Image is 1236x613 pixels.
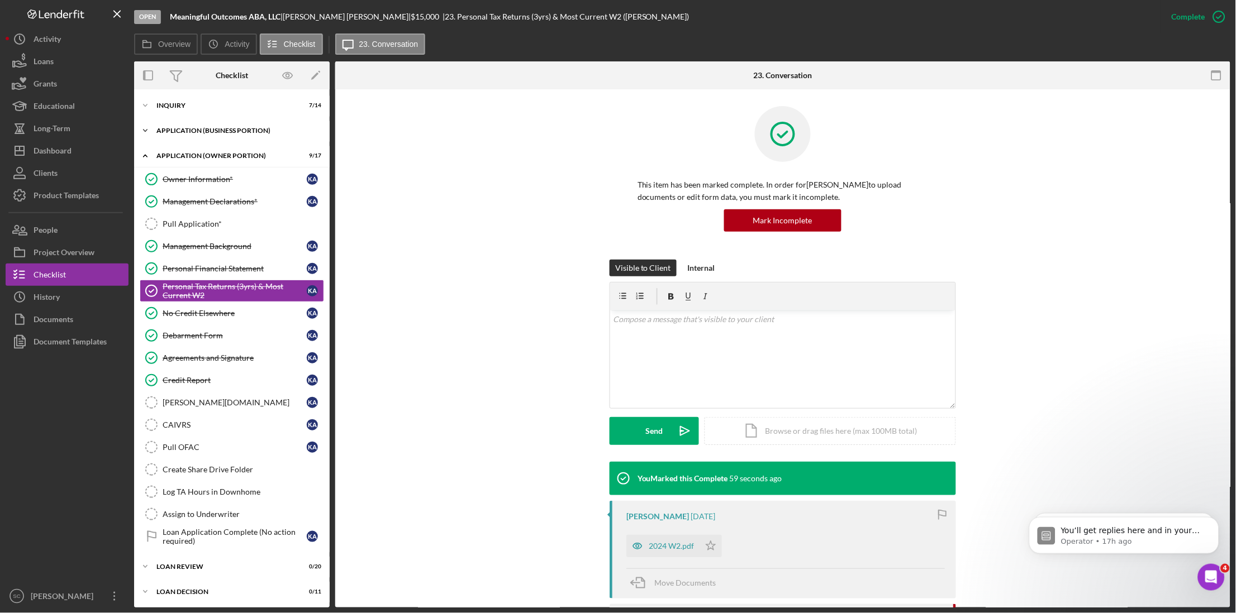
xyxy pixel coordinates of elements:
[615,260,671,276] div: Visible to Client
[140,391,324,414] a: [PERSON_NAME][DOMAIN_NAME]KA
[13,593,20,600] text: SC
[307,531,318,542] div: K A
[34,117,70,142] div: Long-Term
[140,302,324,324] a: No Credit ElsewhereKA
[6,219,129,241] button: People
[34,219,58,244] div: People
[163,528,307,545] div: Loan Application Complete (No action required)
[156,563,293,570] div: LOAN REVIEW
[140,213,324,235] a: Pull Application*
[140,503,324,525] a: Assign to Underwriter
[638,474,728,483] div: You Marked this Complete
[134,10,161,24] div: Open
[6,184,129,207] a: Product Templates
[163,219,324,228] div: Pull Application*
[34,264,66,289] div: Checklist
[34,241,94,266] div: Project Overview
[6,117,129,140] button: Long-Term
[646,417,663,445] div: Send
[170,12,281,21] b: Meaningful Outcomes ABA, LLC
[1221,564,1230,573] span: 4
[163,465,324,474] div: Create Share Drive Folder
[140,458,324,481] a: Create Share Drive Folder
[6,162,129,184] button: Clients
[359,40,419,49] label: 23. Conversation
[34,162,58,187] div: Clients
[28,585,101,610] div: [PERSON_NAME]
[649,542,694,550] div: 2024 W2.pdf
[654,578,716,587] span: Move Documents
[140,436,324,458] a: Pull OFACKA
[6,241,129,264] button: Project Overview
[307,263,318,274] div: K A
[158,40,191,49] label: Overview
[1161,6,1230,28] button: Complete
[411,12,439,21] span: $15,000
[163,175,307,184] div: Owner Information*
[225,40,249,49] label: Activity
[163,353,307,362] div: Agreements and Signature
[753,209,812,232] div: Mark Incomplete
[1198,564,1225,591] iframe: Intercom live chat
[34,28,61,53] div: Activity
[156,588,293,595] div: LOAN DECISION
[6,28,129,50] button: Activity
[6,308,129,331] a: Documents
[34,184,99,209] div: Product Templates
[140,280,324,302] a: Personal Tax Returns (3yrs) & Most Current W2KA
[140,525,324,548] a: Loan Application Complete (No action required)KA
[163,242,307,251] div: Management Background
[307,285,318,296] div: K A
[691,512,715,521] time: 2025-09-12 16:23
[6,286,129,308] button: History
[34,308,73,333] div: Documents
[724,209,842,232] button: Mark Incomplete
[163,309,307,318] div: No Credit Elsewhere
[307,330,318,341] div: K A
[140,347,324,369] a: Agreements and SignatureKA
[201,33,256,55] button: Activity
[626,535,722,557] button: 2024 W2.pdf
[134,33,198,55] button: Overview
[638,179,928,204] p: This item has been marked complete. In order for [PERSON_NAME] to upload documents or edit form d...
[163,510,324,519] div: Assign to Underwriter
[610,417,699,445] button: Send
[443,12,690,21] div: | 23. Personal Tax Returns (3yrs) & Most Current W2 ([PERSON_NAME])
[307,241,318,252] div: K A
[610,260,677,276] button: Visible to Client
[1012,494,1236,583] iframe: Intercom notifications message
[307,308,318,319] div: K A
[307,352,318,363] div: K A
[170,12,283,21] div: |
[163,331,307,340] div: Debarment Form
[163,487,324,496] div: Log TA Hours in Downhome
[301,152,321,159] div: 9 / 17
[260,33,323,55] button: Checklist
[6,264,129,286] button: Checklist
[6,95,129,117] button: Educational
[284,40,316,49] label: Checklist
[34,140,72,165] div: Dashboard
[283,12,411,21] div: [PERSON_NAME] [PERSON_NAME] |
[163,197,307,206] div: Management Declarations*
[163,398,307,407] div: [PERSON_NAME][DOMAIN_NAME]
[307,375,318,386] div: K A
[34,331,107,356] div: Document Templates
[140,190,324,213] a: Management Declarations*KA
[307,419,318,430] div: K A
[6,50,129,73] a: Loans
[301,102,321,109] div: 7 / 14
[6,331,129,353] a: Document Templates
[1172,6,1205,28] div: Complete
[6,140,129,162] button: Dashboard
[626,569,727,597] button: Move Documents
[163,420,307,429] div: CAIVRS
